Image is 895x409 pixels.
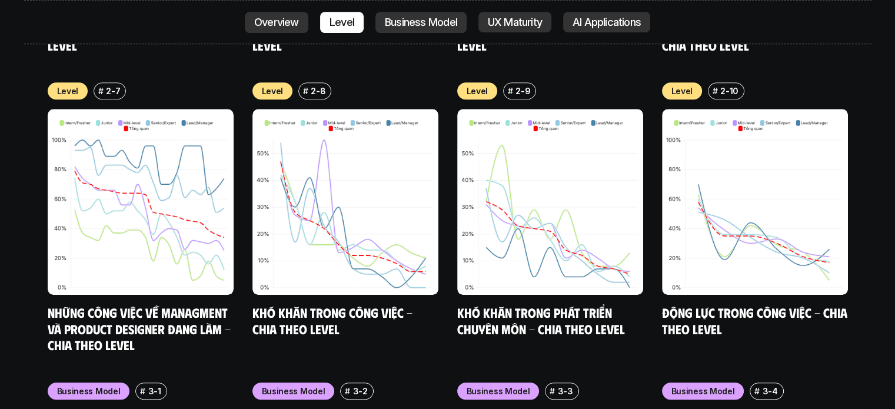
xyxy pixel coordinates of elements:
a: Business Model [375,12,467,33]
a: Khó khăn trong công việc - Chia theo Level [252,304,415,337]
a: Động lực trong công việc - Chia theo Level [662,304,850,337]
p: Level [671,85,693,97]
p: 2-9 [515,85,530,97]
p: 2-10 [720,85,738,97]
p: Level [467,85,488,97]
p: Business Model [385,16,457,28]
a: Product Designer làm gì trong giai đoạn Discovery - Chia theo Level [48,5,231,53]
a: Những công việc về Managment và Product Designer đang làm - Chia theo Level [48,304,234,353]
p: Business Model [57,385,121,397]
h6: # [303,87,308,95]
p: 3-1 [148,385,161,397]
p: Business Model [671,385,735,397]
p: Level [57,85,79,97]
a: AI Applications [563,12,650,33]
p: 3-4 [763,385,778,397]
p: 2-8 [311,85,325,97]
a: Product Designer làm gì trong giai đoạn Testing & Implement - Chia theo Level [662,5,843,53]
p: Overview [254,16,299,28]
p: UX Maturity [488,16,542,28]
a: Level [320,12,364,33]
a: Product Designer làm gì trong giai đoạn Solution - Chia theo Level [457,5,638,53]
p: Business Model [262,385,325,397]
a: UX Maturity [478,12,551,33]
p: Level [330,16,354,28]
h6: # [754,387,760,395]
h6: # [345,387,350,395]
p: 3-3 [558,385,573,397]
h6: # [508,87,513,95]
p: Business Model [467,385,530,397]
a: Product Designer làm gì trong giai đoạn Define - Chia theo Level [252,5,433,53]
h6: # [98,87,104,95]
h6: # [713,87,718,95]
h6: # [550,387,555,395]
a: Khó khăn trong phát triển chuyên môn - Chia theo level [457,304,625,337]
a: Overview [245,12,308,33]
p: 2-7 [106,85,120,97]
p: AI Applications [573,16,641,28]
p: 3-2 [353,385,368,397]
p: Level [262,85,284,97]
h6: # [140,387,145,395]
